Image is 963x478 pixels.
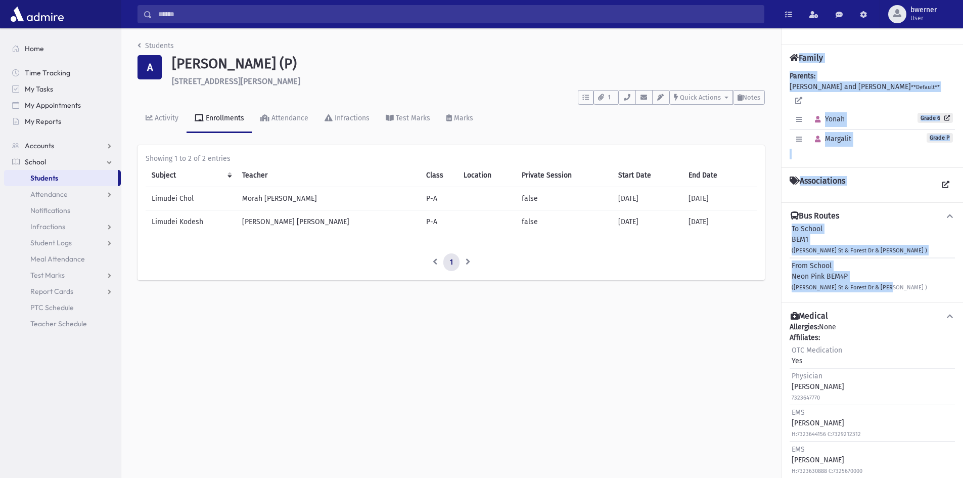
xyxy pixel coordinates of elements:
a: Meal Attendance [4,251,121,267]
span: From School [792,262,832,270]
a: Infractions [316,105,378,133]
span: My Reports [25,117,61,126]
div: Showing 1 to 2 of 2 entries [146,153,757,164]
a: My Tasks [4,81,121,97]
th: Start Date [612,164,682,187]
h4: Family [790,53,823,63]
td: [PERSON_NAME] [PERSON_NAME] [236,210,420,233]
button: 1 [593,90,618,105]
small: ([PERSON_NAME] St & Forest Dr & [PERSON_NAME] ) [792,247,927,254]
small: H:7323644156 C:7329212312 [792,431,861,438]
a: Infractions [4,219,121,235]
a: My Appointments [4,97,121,113]
span: Grade P [927,133,953,143]
b: Allergies: [790,323,819,331]
div: Enrollments [204,114,244,122]
div: [PERSON_NAME] and [PERSON_NAME] [790,71,955,159]
span: Home [25,44,44,53]
span: Physician [792,372,822,380]
small: 7323647770 [792,395,820,401]
nav: breadcrumb [137,40,174,55]
span: User [910,14,937,22]
span: Attendance [30,190,68,199]
span: My Appointments [25,101,81,110]
a: Teacher Schedule [4,316,121,332]
img: AdmirePro [8,4,66,24]
b: Affiliates: [790,333,820,342]
a: Marks [438,105,481,133]
th: Class [420,164,457,187]
a: View all Associations [937,176,955,194]
span: My Tasks [25,84,53,94]
div: Test Marks [394,114,430,122]
a: 1 [443,253,460,272]
div: A [137,55,162,79]
a: Students [137,41,174,50]
a: Grade 6 [918,113,953,123]
span: PTC Schedule [30,303,74,312]
div: Infractions [333,114,370,122]
span: Margalit [810,135,851,143]
a: Report Cards [4,283,121,299]
div: BEM1 [792,224,927,255]
a: PTC Schedule [4,299,121,316]
small: ([PERSON_NAME] St & Forest Dr & [PERSON_NAME] ) [792,284,927,291]
h4: Associations [790,176,845,194]
small: H:7323630888 C:7325670000 [792,468,862,474]
span: School [25,157,46,166]
span: Notes [743,94,760,101]
td: P-A [420,210,457,233]
h6: [STREET_ADDRESS][PERSON_NAME] [172,76,765,86]
span: Test Marks [30,271,65,280]
input: Search [152,5,764,23]
a: Test Marks [4,267,121,283]
a: Test Marks [378,105,438,133]
td: [DATE] [612,187,682,210]
th: Teacher [236,164,420,187]
h4: Bus Routes [791,211,839,222]
span: Student Logs [30,238,72,247]
span: Quick Actions [680,94,721,101]
th: End Date [682,164,757,187]
th: Subject [146,164,236,187]
a: School [4,154,121,170]
span: Teacher Schedule [30,319,87,328]
span: To School [792,225,822,233]
div: Marks [452,114,473,122]
span: 1 [605,93,614,102]
span: Infractions [30,222,65,231]
td: false [516,210,612,233]
span: Yonah [810,115,845,123]
a: Students [4,170,118,186]
td: Morah [PERSON_NAME] [236,187,420,210]
div: [PERSON_NAME] [792,371,844,403]
button: Bus Routes [790,211,955,222]
div: [PERSON_NAME] [792,444,862,476]
span: OTC Medication [792,346,842,355]
div: Neon Pink BEM4P [792,260,927,292]
span: Students [30,173,58,183]
a: Student Logs [4,235,121,251]
a: Activity [137,105,187,133]
a: Enrollments [187,105,252,133]
th: Private Session [516,164,612,187]
td: false [516,187,612,210]
td: [DATE] [682,210,757,233]
h4: Medical [791,311,828,322]
span: Accounts [25,141,54,150]
td: Limudei Chol [146,187,236,210]
a: Attendance [4,186,121,202]
h1: [PERSON_NAME] (P) [172,55,765,72]
th: Location [457,164,515,187]
td: Limudei Kodesh [146,210,236,233]
span: Time Tracking [25,68,70,77]
span: EMS [792,408,805,417]
button: Quick Actions [669,90,733,105]
button: Medical [790,311,955,322]
span: EMS [792,445,805,454]
div: [PERSON_NAME] [792,407,861,439]
a: Notifications [4,202,121,219]
div: Attendance [269,114,308,122]
span: bwerner [910,6,937,14]
a: Accounts [4,138,121,154]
